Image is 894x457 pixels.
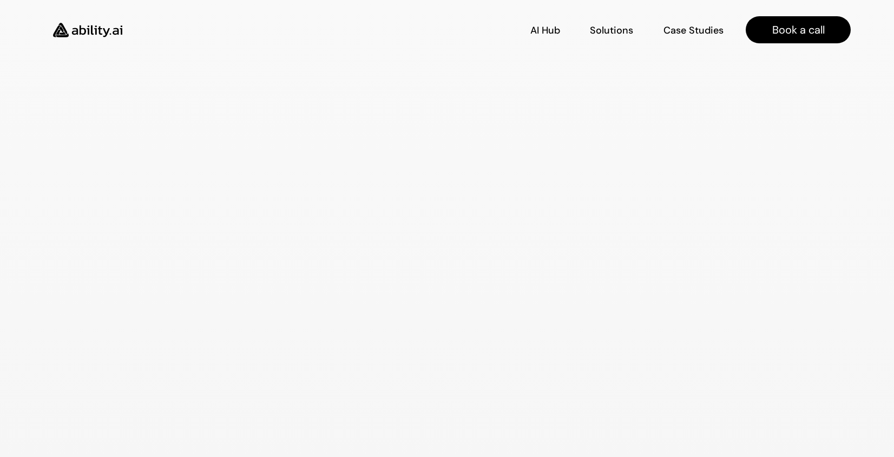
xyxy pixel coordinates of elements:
a: Solutions [590,21,633,40]
p: Case Studies [663,24,724,37]
nav: Main navigation [137,16,851,43]
a: Book a call [746,16,851,43]
a: Case Studies [663,21,724,40]
p: Solutions [590,24,633,37]
p: AI Hub [530,24,560,37]
p: Book a call [772,22,825,37]
a: AI Hub [530,21,560,40]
